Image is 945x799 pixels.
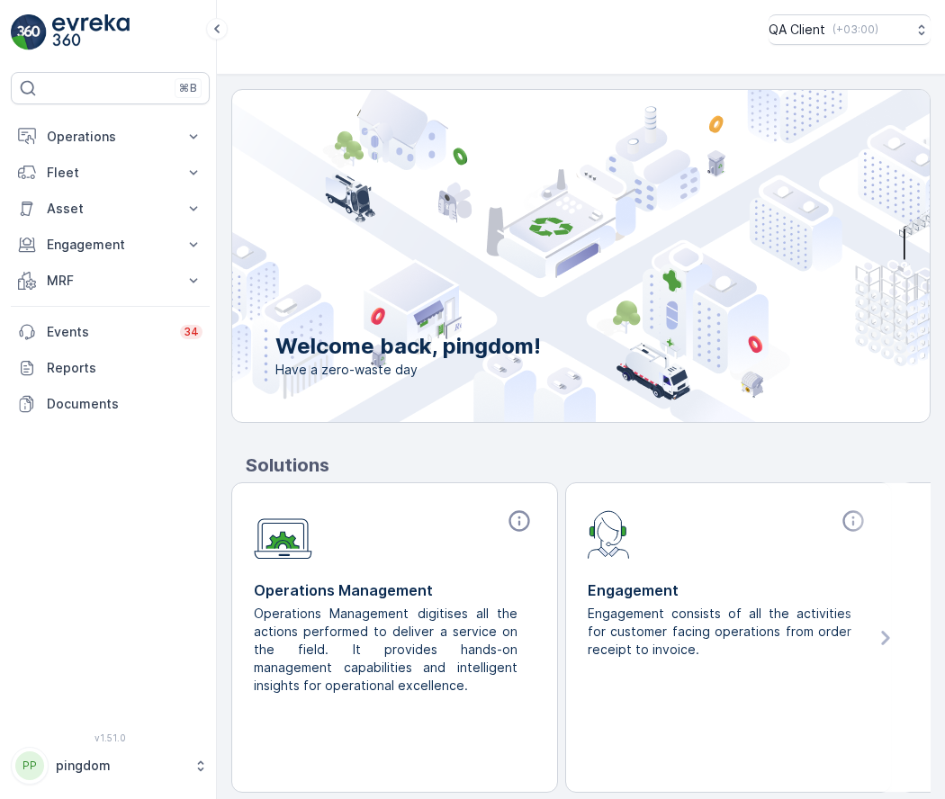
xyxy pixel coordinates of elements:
button: Fleet [11,155,210,191]
p: Engagement consists of all the activities for customer facing operations from order receipt to in... [588,605,855,659]
p: Asset [47,200,174,218]
p: Operations [47,128,174,146]
p: MRF [47,272,174,290]
a: Reports [11,350,210,386]
p: Engagement [47,236,174,254]
p: Reports [47,359,202,377]
p: ⌘B [179,81,197,95]
p: Fleet [47,164,174,182]
p: Events [47,323,169,341]
p: ( +03:00 ) [832,22,878,37]
button: PPpingdom [11,747,210,785]
button: Asset [11,191,210,227]
img: module-icon [588,508,630,559]
button: Engagement [11,227,210,263]
p: pingdom [56,757,184,775]
img: city illustration [151,90,930,422]
img: logo [11,14,47,50]
a: Events34 [11,314,210,350]
img: module-icon [254,508,312,560]
p: Documents [47,395,202,413]
img: logo_light-DOdMpM7g.png [52,14,130,50]
span: v 1.51.0 [11,732,210,743]
button: MRF [11,263,210,299]
p: Solutions [246,452,931,479]
p: Operations Management digitises all the actions performed to deliver a service on the field. It p... [254,605,521,695]
button: Operations [11,119,210,155]
p: Welcome back, pingdom! [275,332,541,361]
div: PP [15,751,44,780]
p: Engagement [588,579,869,601]
button: QA Client(+03:00) [769,14,931,45]
p: QA Client [769,21,825,39]
p: 34 [184,325,199,339]
a: Documents [11,386,210,422]
p: Operations Management [254,579,535,601]
span: Have a zero-waste day [275,361,541,379]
